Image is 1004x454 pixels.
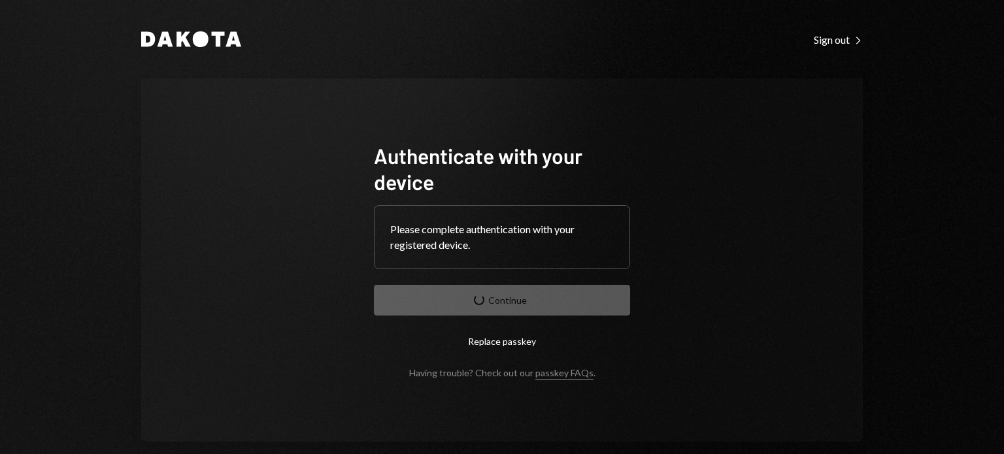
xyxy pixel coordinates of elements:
[390,221,614,253] div: Please complete authentication with your registered device.
[374,142,630,195] h1: Authenticate with your device
[814,32,863,46] a: Sign out
[535,367,594,380] a: passkey FAQs
[374,326,630,357] button: Replace passkey
[814,33,863,46] div: Sign out
[409,367,595,378] div: Having trouble? Check out our .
